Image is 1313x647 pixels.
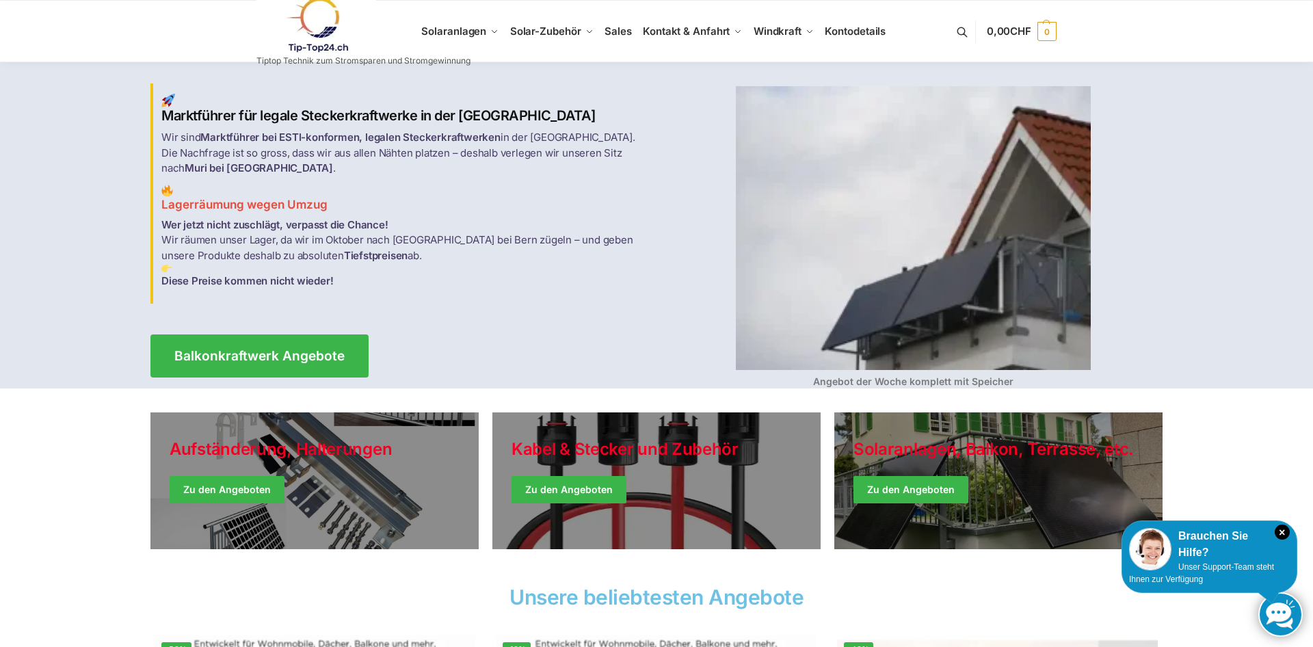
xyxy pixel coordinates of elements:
[1037,22,1057,41] span: 0
[150,334,369,378] a: Balkonkraftwerk Angebote
[605,25,632,38] span: Sales
[174,349,345,362] span: Balkonkraftwerk Angebote
[161,185,648,213] h3: Lagerräumung wegen Umzug
[1275,525,1290,540] i: Schließen
[185,161,333,174] strong: Muri bei [GEOGRAPHIC_DATA]
[1010,25,1031,38] span: CHF
[150,412,479,549] a: Holiday Style
[1129,528,1171,570] img: Customer service
[834,412,1163,549] a: Winter Jackets
[161,274,333,287] strong: Diese Preise kommen nicht wieder!
[599,1,637,62] a: Sales
[1129,528,1290,561] div: Brauchen Sie Hilfe?
[987,25,1031,38] span: 0,00
[736,86,1091,370] img: Balkon-Terrassen-Kraftwerke 4
[987,11,1057,52] a: 0,00CHF 0
[492,412,821,549] a: Holiday Style
[344,249,408,262] strong: Tiefstpreisen
[813,375,1013,387] strong: Angebot der Woche komplett mit Speicher
[1129,562,1274,584] span: Unser Support-Team steht Ihnen zur Verfügung
[643,25,730,38] span: Kontakt & Anfahrt
[161,185,173,196] img: Balkon-Terrassen-Kraftwerke 2
[161,263,172,274] img: Balkon-Terrassen-Kraftwerke 3
[256,57,470,65] p: Tiptop Technik zum Stromsparen und Stromgewinnung
[754,25,801,38] span: Windkraft
[161,217,648,289] p: Wir räumen unser Lager, da wir im Oktober nach [GEOGRAPHIC_DATA] bei Bern zügeln – und geben unse...
[161,94,648,124] h2: Marktführer für legale Steckerkraftwerke in der [GEOGRAPHIC_DATA]
[161,94,175,107] img: Balkon-Terrassen-Kraftwerke 1
[150,587,1163,607] h2: Unsere beliebtesten Angebote
[748,1,820,62] a: Windkraft
[510,25,581,38] span: Solar-Zubehör
[637,1,748,62] a: Kontakt & Anfahrt
[161,130,648,176] p: Wir sind in der [GEOGRAPHIC_DATA]. Die Nachfrage ist so gross, dass wir aus allen Nähten platzen ...
[200,131,500,144] strong: Marktführer bei ESTI-konformen, legalen Steckerkraftwerken
[819,1,891,62] a: Kontodetails
[161,218,388,231] strong: Wer jetzt nicht zuschlägt, verpasst die Chance!
[825,25,886,38] span: Kontodetails
[505,1,599,62] a: Solar-Zubehör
